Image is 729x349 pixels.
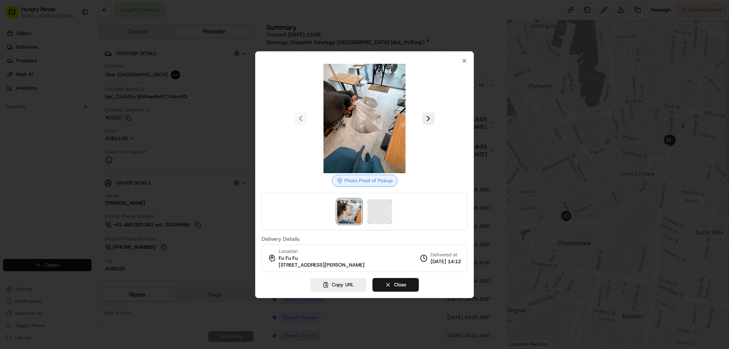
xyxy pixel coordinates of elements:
[372,278,419,292] button: Close
[279,255,298,262] span: Fu Fu Fu
[279,262,364,268] span: [STREET_ADDRESS][PERSON_NAME]
[310,64,419,173] img: photo_proof_of_pickup image
[431,258,461,265] span: [DATE] 14:12
[337,199,361,224] img: photo_proof_of_pickup image
[262,236,467,242] label: Delivery Details
[279,248,298,255] span: Location
[332,175,398,187] div: Photo Proof of Pickup
[310,278,366,292] button: Copy URL
[431,251,461,258] span: Delivered at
